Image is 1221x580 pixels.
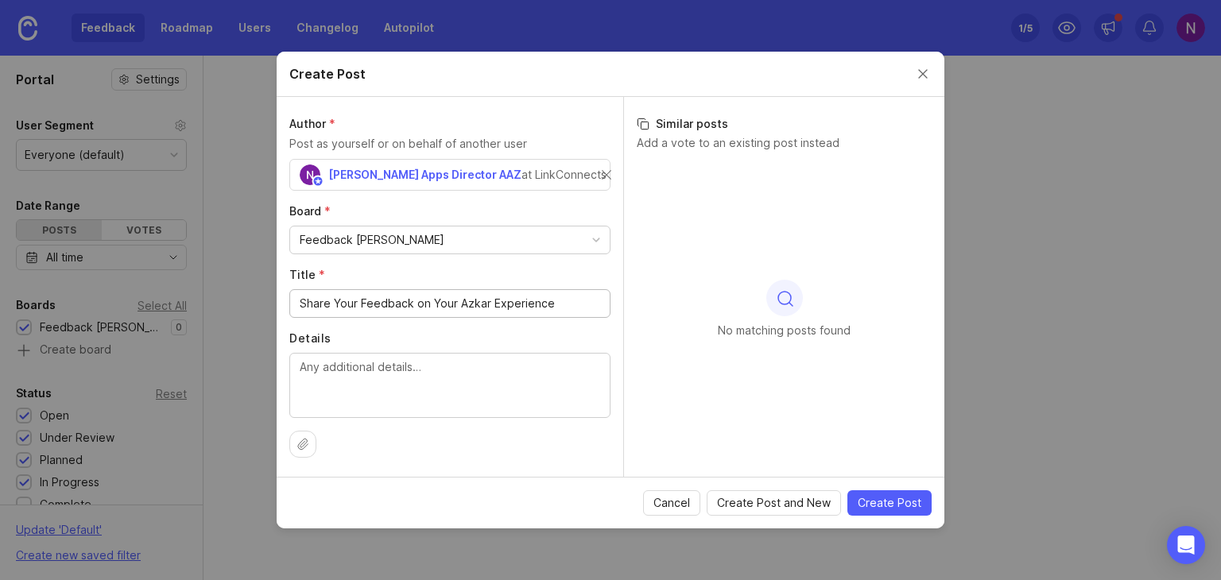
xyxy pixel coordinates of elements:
h3: Similar posts [637,116,932,132]
label: Details [289,331,610,346]
div: at LinkConnects [521,166,607,184]
button: Create Post and New [707,490,841,516]
h2: Create Post [289,64,366,83]
span: Title (required) [289,268,325,281]
input: Short, descriptive title [300,295,600,312]
div: Open Intercom Messenger [1167,526,1205,564]
span: Create Post [858,495,921,511]
span: Create Post and New [717,495,831,511]
img: Naila Apps Director AAZ [300,164,320,185]
div: Feedback [PERSON_NAME] [300,231,444,249]
button: Create Post [847,490,932,516]
span: [PERSON_NAME] Apps Director AAZ [328,168,521,181]
p: No matching posts found [718,323,851,338]
span: Author (required) [289,117,335,130]
span: Cancel [653,495,690,511]
button: Close create post modal [914,65,932,83]
p: Add a vote to an existing post instead [637,135,932,151]
p: Post as yourself or on behalf of another user [289,135,610,153]
button: Cancel [643,490,700,516]
img: member badge [312,176,324,188]
span: Board (required) [289,204,331,218]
